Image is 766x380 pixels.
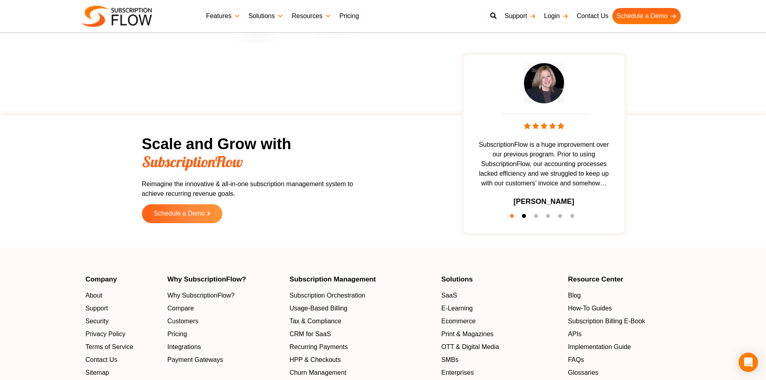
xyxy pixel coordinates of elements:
h4: Why SubscriptionFlow? [167,276,281,283]
a: APIs [568,329,680,339]
a: Usage-Based Billing [290,304,433,313]
span: Recurring Payments [290,342,348,352]
a: Recurring Payments [290,342,433,352]
button: 2 of 6 [522,214,530,222]
a: Subscription Billing E-Book [568,316,680,326]
span: Terms of Service [86,342,133,352]
span: Usage-Based Billing [290,304,347,313]
span: How-To Guides [568,304,612,313]
a: Compare [167,304,281,313]
a: Pricing [335,8,363,24]
span: Privacy Policy [86,329,126,339]
a: Customers [167,316,281,326]
a: OTT & Digital Media [441,342,560,352]
a: How-To Guides [568,304,680,313]
span: Implementation Guide [568,342,631,352]
a: Blog [568,291,680,300]
h2: Scale and Grow with [142,136,363,171]
h4: Subscription Management [290,276,433,283]
a: Tax & Compliance [290,316,433,326]
button: 3 of 6 [534,214,542,222]
h4: Resource Center [568,276,680,283]
h4: Company [86,276,160,283]
a: Churn Management [290,368,433,378]
span: Support [86,304,108,313]
a: Why SubscriptionFlow? [167,291,281,300]
a: Ecommerce [441,316,560,326]
span: OTT & Digital Media [441,342,499,352]
span: About [86,291,103,300]
a: Integrations [167,342,281,352]
a: Privacy Policy [86,329,160,339]
span: Glossaries [568,368,598,378]
a: SMBs [441,355,560,365]
span: Print & Magazines [441,329,493,339]
a: Security [86,316,160,326]
span: Enterprises [441,368,474,378]
a: Contact Us [573,8,612,24]
a: Terms of Service [86,342,160,352]
h3: [PERSON_NAME] [513,196,574,207]
a: Print & Magazines [441,329,560,339]
span: Integrations [167,342,201,352]
a: Schedule a Demo [142,204,222,223]
a: SaaS [441,291,560,300]
a: Pricing [167,329,281,339]
a: Contact Us [86,355,160,365]
span: Pricing [167,329,187,339]
span: E-Learning [441,304,472,313]
span: HPP & Checkouts [290,355,341,365]
a: Support [501,8,540,24]
span: FAQs [568,355,584,365]
a: CRM for SaaS [290,329,433,339]
span: SMBs [441,355,458,365]
span: Security [86,316,109,326]
span: Customers [167,316,198,326]
span: Schedule a Demo [154,210,205,217]
a: Login [540,8,573,24]
span: APIs [568,329,581,339]
img: Subscriptionflow [82,6,152,27]
span: Subscription Orchestration [290,291,366,300]
button: 1 of 6 [510,214,518,222]
a: Implementation Guide [568,342,680,352]
a: Payment Gateways [167,355,281,365]
span: Subscription Billing E-Book [568,316,645,326]
a: HPP & Checkouts [290,355,433,365]
a: Enterprises [441,368,560,378]
span: Blog [568,291,581,300]
a: Glossaries [568,368,680,378]
span: SubscriptionFlow is a huge improvement over our previous program. Prior to using SubscriptionFlow... [468,140,620,188]
img: testimonial [524,63,564,103]
a: E-Learning [441,304,560,313]
span: Churn Management [290,368,346,378]
a: Resources [288,8,335,24]
span: Contact Us [86,355,117,365]
p: Reimagine the innovative & all-in-one subscription management system to achieve recurring revenue... [142,179,363,199]
span: Tax & Compliance [290,316,341,326]
a: Sitemap [86,368,160,378]
span: Payment Gateways [167,355,223,365]
a: FAQs [568,355,680,365]
span: SaaS [441,291,457,300]
button: 5 of 6 [558,214,566,222]
a: Schedule a Demo [612,8,680,24]
a: Subscription Orchestration [290,291,433,300]
span: Compare [167,304,194,313]
button: 6 of 6 [570,214,578,222]
a: Support [86,304,160,313]
span: Why SubscriptionFlow? [167,291,234,300]
button: 4 of 6 [546,214,554,222]
a: Features [202,8,244,24]
img: stars [524,123,564,129]
span: CRM for SaaS [290,329,331,339]
h4: Solutions [441,276,560,283]
a: About [86,291,160,300]
a: Solutions [244,8,288,24]
span: Ecommerce [441,316,475,326]
div: Open Intercom Messenger [739,353,758,372]
span: Sitemap [86,368,109,378]
span: SubscriptionFlow [142,152,243,171]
